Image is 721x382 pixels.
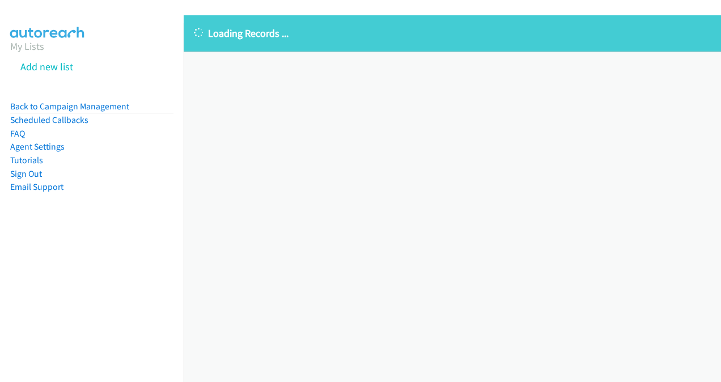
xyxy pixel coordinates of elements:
a: Back to Campaign Management [10,101,129,112]
a: My Lists [10,40,44,53]
a: Tutorials [10,155,43,165]
p: Loading Records ... [194,26,711,41]
a: Scheduled Callbacks [10,114,88,125]
a: FAQ [10,128,25,139]
a: Add new list [20,60,73,73]
a: Agent Settings [10,141,65,152]
a: Sign Out [10,168,42,179]
a: Email Support [10,181,63,192]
